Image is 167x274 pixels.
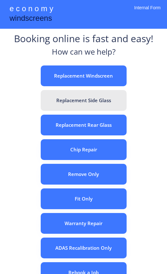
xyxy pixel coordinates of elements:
[10,3,53,15] div: e c o n o m y
[41,164,127,185] button: Remove Only
[41,115,127,135] button: Replacement Rear Glass
[41,238,127,258] button: ADAS Recalibration Only
[41,139,127,160] button: Chip Repair
[41,213,127,234] button: Warranty Repair
[52,46,115,61] div: How can we help?
[41,188,127,209] button: Fit Only
[41,90,127,111] button: Replacement Side Glass
[134,5,161,19] div: Internal Form
[10,13,52,25] div: windscreens
[14,32,153,46] div: Booking online is fast and easy!
[41,65,127,86] button: Replacement Windscreen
